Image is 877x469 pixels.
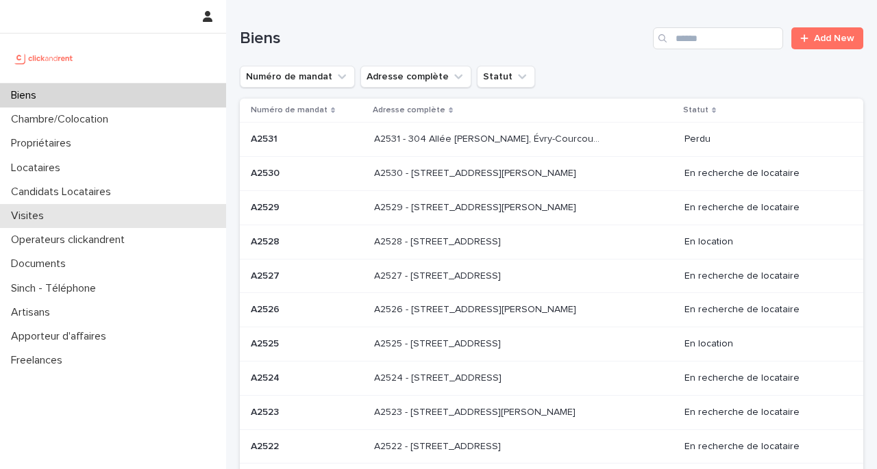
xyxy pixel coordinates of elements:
img: UCB0brd3T0yccxBKYDjQ [11,45,77,72]
p: En recherche de locataire [684,441,841,453]
p: Operateurs clickandrent [5,233,136,246]
p: A2523 - 18 quai Alphonse Le Gallo, Boulogne-Billancourt 92100 [374,404,578,418]
p: Numéro de mandat [251,103,328,118]
p: En recherche de locataire [684,372,841,384]
p: En recherche de locataire [684,407,841,418]
tr: A2527A2527 A2527 - [STREET_ADDRESS]A2527 - [STREET_ADDRESS] En recherche de locataire [240,259,863,293]
p: A2529 [251,199,282,214]
p: A2522 - [STREET_ADDRESS] [374,438,504,453]
a: Add New [791,27,863,49]
input: Search [653,27,783,49]
p: Documents [5,257,77,270]
tr: A2528A2528 A2528 - [STREET_ADDRESS]A2528 - [STREET_ADDRESS] En location [240,225,863,259]
p: Adresse complète [373,103,445,118]
tr: A2531A2531 A2531 - 304 Allée [PERSON_NAME], Évry-Courcouronnes 91000A2531 - 304 Allée [PERSON_NAM... [240,123,863,157]
p: Freelances [5,354,73,367]
p: A2528 [251,233,282,248]
p: A2531 [251,131,280,145]
p: Propriétaires [5,137,82,150]
p: En location [684,338,841,350]
p: A2525 - [STREET_ADDRESS] [374,335,504,350]
p: En recherche de locataire [684,202,841,214]
span: Add New [814,34,854,43]
p: A2525 [251,335,282,350]
p: Statut [683,103,708,118]
p: A2527 [251,268,282,282]
p: A2526 [251,301,282,316]
p: A2524 - [STREET_ADDRESS] [374,370,504,384]
p: A2530 [251,165,282,179]
button: Numéro de mandat [240,66,355,88]
p: Visites [5,210,55,223]
h1: Biens [240,29,647,49]
p: Apporteur d'affaires [5,330,117,343]
p: A2524 [251,370,282,384]
p: Perdu [684,134,841,145]
p: A2523 [251,404,282,418]
p: A2528 - [STREET_ADDRESS] [374,233,504,248]
tr: A2522A2522 A2522 - [STREET_ADDRESS]A2522 - [STREET_ADDRESS] En recherche de locataire [240,429,863,464]
p: Artisans [5,306,61,319]
p: Chambre/Colocation [5,113,119,126]
p: A2522 [251,438,282,453]
p: En recherche de locataire [684,168,841,179]
p: Biens [5,89,47,102]
p: En recherche de locataire [684,304,841,316]
p: A2529 - 14 rue Honoré de Balzac, Garges-lès-Gonesse 95140 [374,199,579,214]
p: A2527 - [STREET_ADDRESS] [374,268,504,282]
tr: A2525A2525 A2525 - [STREET_ADDRESS]A2525 - [STREET_ADDRESS] En location [240,327,863,362]
p: Sinch - Téléphone [5,282,107,295]
button: Statut [477,66,535,88]
tr: A2530A2530 A2530 - [STREET_ADDRESS][PERSON_NAME]A2530 - [STREET_ADDRESS][PERSON_NAME] En recherch... [240,157,863,191]
tr: A2529A2529 A2529 - [STREET_ADDRESS][PERSON_NAME]A2529 - [STREET_ADDRESS][PERSON_NAME] En recherch... [240,190,863,225]
tr: A2523A2523 A2523 - [STREET_ADDRESS][PERSON_NAME]A2523 - [STREET_ADDRESS][PERSON_NAME] En recherch... [240,395,863,429]
p: Candidats Locataires [5,186,122,199]
p: Locataires [5,162,71,175]
p: En recherche de locataire [684,270,841,282]
tr: A2524A2524 A2524 - [STREET_ADDRESS]A2524 - [STREET_ADDRESS] En recherche de locataire [240,361,863,395]
p: A2530 - [STREET_ADDRESS][PERSON_NAME] [374,165,579,179]
tr: A2526A2526 A2526 - [STREET_ADDRESS][PERSON_NAME]A2526 - [STREET_ADDRESS][PERSON_NAME] En recherch... [240,293,863,327]
p: En location [684,236,841,248]
p: A2526 - [STREET_ADDRESS][PERSON_NAME] [374,301,579,316]
button: Adresse complète [360,66,471,88]
p: A2531 - 304 Allée Pablo Neruda, Évry-Courcouronnes 91000 [374,131,605,145]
